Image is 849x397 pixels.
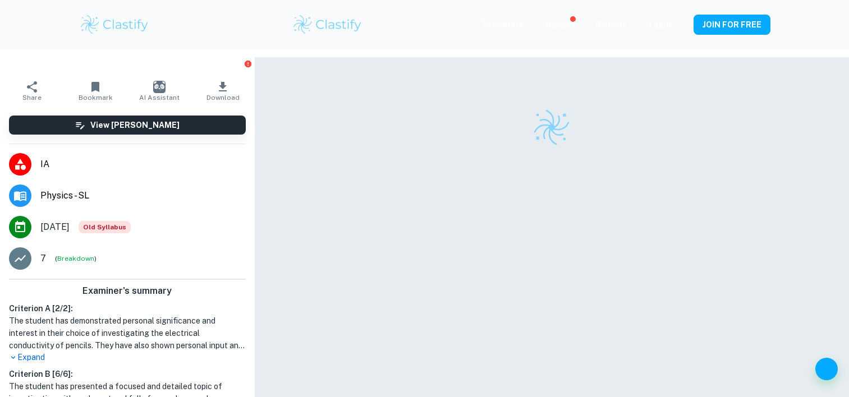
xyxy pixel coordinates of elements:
h1: The student has demonstrated personal significance and interest in their choice of investigating ... [9,315,246,352]
img: Clastify logo [79,13,150,36]
p: Expand [9,352,246,363]
span: IA [40,158,246,171]
h6: View [PERSON_NAME] [90,119,180,131]
span: ( ) [55,253,97,264]
h6: Criterion A [ 2 / 2 ]: [9,302,246,315]
img: AI Assistant [153,81,166,93]
p: Exemplars [483,18,524,30]
span: Bookmark [79,94,113,101]
p: 7 [40,252,46,265]
span: Physics - SL [40,189,246,202]
img: Clastify logo [292,13,363,36]
button: Bookmark [63,75,127,107]
img: Clastify logo [532,108,571,147]
button: Download [191,75,254,107]
button: Help and Feedback [815,358,838,380]
h6: Examiner's summary [4,284,250,298]
button: Report issue [244,59,253,68]
span: Download [206,94,240,101]
button: Breakdown [57,253,94,264]
button: JOIN FOR FREE [694,15,770,35]
div: Starting from the May 2025 session, the Physics IA requirements have changed. It's OK to refer to... [79,221,131,233]
span: Share [22,94,42,101]
span: Old Syllabus [79,221,131,233]
a: Login [649,20,671,29]
button: View [PERSON_NAME] [9,116,246,135]
p: Review [546,19,573,31]
button: AI Assistant [127,75,191,107]
span: AI Assistant [139,94,180,101]
h6: Criterion B [ 6 / 6 ]: [9,368,246,380]
span: [DATE] [40,220,70,234]
a: Schools [595,20,627,29]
